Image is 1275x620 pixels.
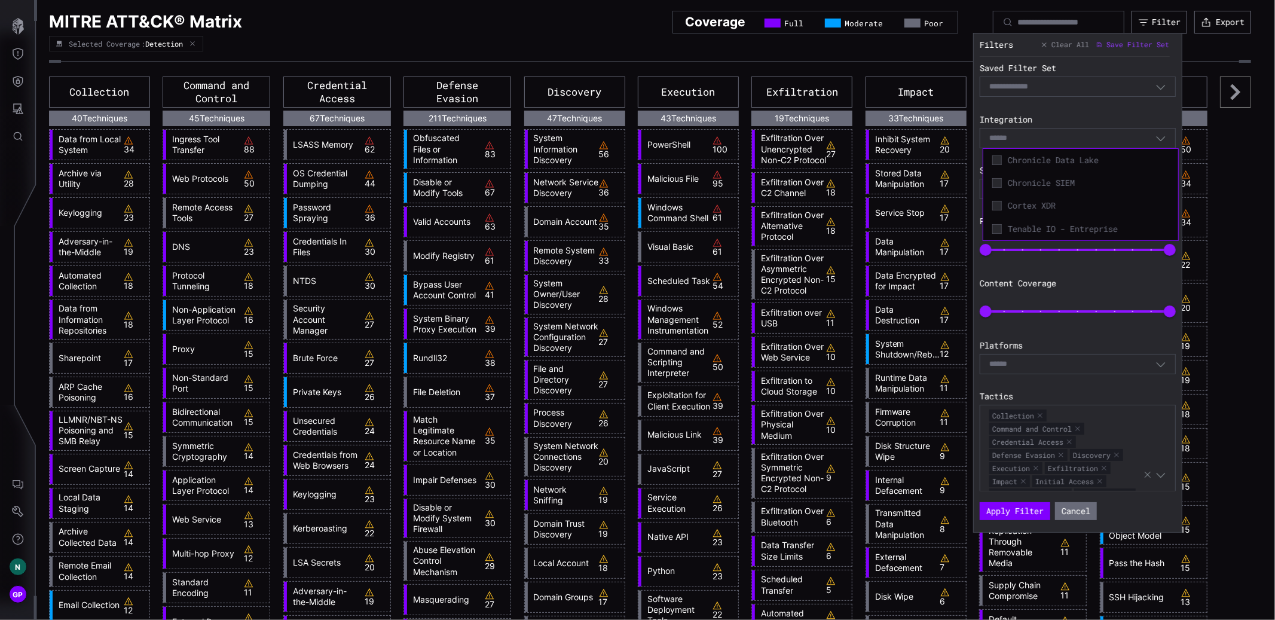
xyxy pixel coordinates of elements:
[485,591,507,609] div: 27
[244,442,267,460] div: 14
[869,407,940,428] a: Firmware Corruption
[983,526,1054,569] a: Replication Through Removable Media
[826,179,849,197] div: 18
[641,429,713,440] a: Malicious Link
[989,449,1068,461] span: Defense Evasion
[940,204,963,222] div: 17
[755,307,826,329] a: Exfiltration over USB
[365,311,387,329] div: 27
[751,77,852,108] div: Exfiltration
[403,77,511,108] div: Defense Evasion
[365,383,387,401] div: 26
[755,540,826,561] a: Data Transfer Size Limits
[485,315,507,333] div: 39
[528,364,599,396] a: File and Directory Discovery
[713,426,735,444] div: 39
[287,276,358,286] a: NTDS
[485,509,507,527] div: 30
[826,309,849,327] div: 11
[599,410,622,427] div: 26
[124,170,146,188] div: 28
[599,588,622,606] div: 17
[53,134,124,155] a: Data from Local System
[528,441,599,474] a: System Network Connections Discovery
[166,173,237,184] a: Web Protocols
[365,417,387,435] div: 24
[166,548,237,559] a: Multi-hop Proxy
[1181,209,1204,227] div: 34
[638,77,739,108] div: Execution
[124,563,146,581] div: 14
[53,353,124,364] a: Sharepoint
[287,303,358,336] a: Security Account Manager
[485,383,507,401] div: 37
[826,542,849,560] div: 6
[145,39,183,48] span: Detection
[866,77,967,108] div: Impact
[1,553,35,581] button: N
[287,139,358,150] a: LSASS Memory
[1008,178,1169,188] span: Chronicle SIEM
[365,588,387,606] div: 19
[755,451,826,495] a: Exfiltration Over Symmetric Encrypted Non-C2 Protocol
[599,486,622,504] div: 19
[869,338,940,360] a: System Shutdown/Reboot
[641,202,713,224] a: Windows Command Shell
[980,39,1013,50] div: Filters
[1045,462,1111,474] span: Exfiltration
[407,387,478,398] a: File Deletion
[365,349,387,367] div: 27
[528,518,599,540] a: Domain Trust Discovery
[1008,155,1169,166] span: Chronicle Data Lake
[287,523,358,534] a: Kerberoasting
[124,597,146,615] div: 12
[485,471,507,489] div: 30
[528,321,599,354] a: System Network Configuration Discovery
[755,341,826,363] a: Exfiltration Over Web Service
[166,242,237,252] a: DNS
[826,217,849,235] div: 18
[826,343,849,361] div: 10
[869,207,940,218] a: Service Stop
[1143,469,1152,480] button: Clear selection
[826,377,849,395] div: 10
[53,381,124,403] a: ARP Cache Poisoning
[713,311,735,329] div: 52
[940,170,963,188] div: 17
[713,238,735,256] div: 61
[940,515,963,533] div: 8
[124,529,146,546] div: 14
[407,353,478,364] a: Rundll32
[1181,332,1204,350] div: 19
[524,77,625,108] div: Discovery
[53,303,124,336] a: Data from Information Repositories
[713,170,735,188] div: 95
[989,436,1076,448] span: Credential Access
[365,170,387,188] div: 44
[53,270,124,292] a: Automated Collection
[287,353,358,364] a: Brute Force
[866,111,967,126] div: 33 Techniques
[124,204,146,222] div: 23
[713,494,735,512] div: 26
[641,173,713,184] a: Malicious File
[641,139,713,150] a: PowerShell
[124,349,146,367] div: 17
[924,19,943,28] span: Poor
[1103,558,1175,569] a: Pass the Hash
[283,77,391,108] div: Credential Access
[1181,473,1204,491] div: 15
[599,247,622,265] div: 33
[869,304,940,326] a: Data Destruction
[1181,170,1204,188] div: 34
[980,165,1176,176] label: Selected Coverage
[1181,516,1204,534] div: 15
[141,39,187,48] div: :
[713,460,735,478] div: 27
[940,408,963,426] div: 11
[869,168,940,190] a: Stored Data Manipulation
[755,574,826,595] a: Scheduled Transfer
[1194,11,1251,33] button: Export
[365,451,387,469] div: 24
[869,475,940,496] a: Internal Defacement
